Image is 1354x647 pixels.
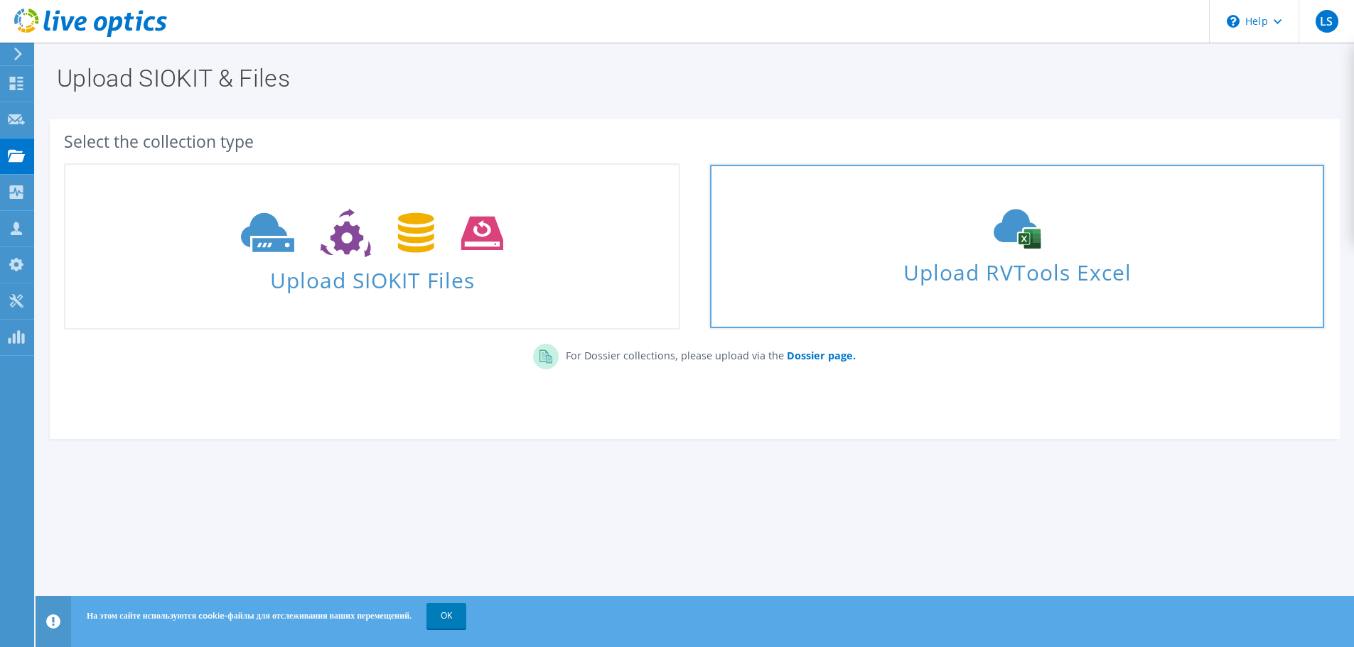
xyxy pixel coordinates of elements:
a: OK [426,603,466,629]
div: Select the collection type [64,134,1326,149]
h1: Upload SIOKIT & Files [57,66,1326,90]
span: LS [1316,10,1338,33]
span: На этом сайте используются cookie-файлы для отслеживания ваших перемещений. [87,609,412,621]
b: Dossier page. [787,349,856,362]
svg: \n [1227,15,1240,28]
a: Upload RVTools Excel [709,163,1325,330]
a: Upload SIOKIT Files [64,163,680,330]
span: Upload SIOKIT Files [65,261,679,291]
a: Dossier page. [784,349,856,362]
span: Upload RVTools Excel [710,254,1323,284]
p: For Dossier collections, please upload via the [559,344,856,364]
